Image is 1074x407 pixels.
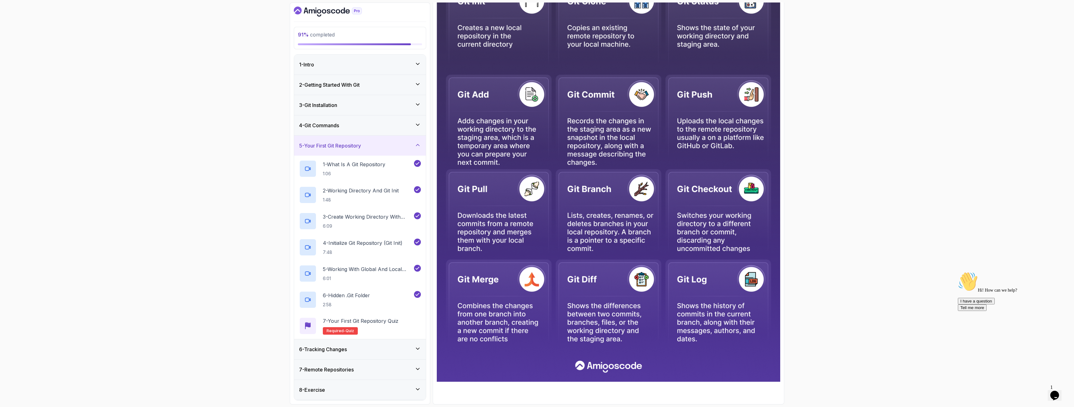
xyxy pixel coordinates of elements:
[323,223,413,229] p: 6:09
[299,61,314,68] h3: 1 - Intro
[294,7,376,17] a: Dashboard
[299,366,354,373] h3: 7 - Remote Repositories
[294,95,426,115] button: 3-Git Installation
[298,31,335,38] span: completed
[955,269,1068,379] iframe: chat widget
[294,136,426,156] button: 5-Your First Git Repository
[2,2,22,22] img: :wave:
[323,171,385,177] p: 1:06
[299,265,421,282] button: 5-Working With Global And Local Configuration6:01
[299,142,361,149] h3: 5 - Your First Git Repository
[294,339,426,359] button: 6-Tracking Changes
[1048,382,1068,401] iframe: chat widget
[299,239,421,256] button: 4-Initialize Git Repository (Git Init)7:48
[323,302,370,308] p: 2:58
[299,386,325,394] h3: 8 - Exercise
[323,187,399,194] p: 2 - Working Directory And Git Init
[299,291,421,308] button: 6-Hidden .git Folder2:58
[294,55,426,75] button: 1-Intro
[323,161,385,168] p: 1 - What Is A Git Repository
[323,292,370,299] p: 6 - Hidden .git Folder
[2,29,39,35] button: I have a question
[323,197,399,203] p: 1:48
[299,160,421,177] button: 1-What Is A Git Repository1:06
[298,31,309,38] span: 91 %
[346,328,354,333] span: quiz
[327,328,346,333] span: Required-
[299,346,347,353] h3: 6 - Tracking Changes
[323,249,402,255] p: 7:48
[294,75,426,95] button: 2-Getting Started With Git
[299,317,421,335] button: 7-Your First Git Repository QuizRequired-quiz
[323,239,402,247] p: 4 - Initialize Git Repository (Git Init)
[2,2,115,42] div: 👋Hi! How can we help?I have a questionTell me more
[299,81,360,89] h3: 2 - Getting Started With Git
[2,35,31,42] button: Tell me more
[294,360,426,380] button: 7-Remote Repositories
[323,213,413,220] p: 3 - Create Working Directory With Mkdir
[2,19,62,23] span: Hi! How can we help?
[299,212,421,230] button: 3-Create Working Directory With Mkdir6:09
[323,317,398,325] p: 7 - Your First Git Repository Quiz
[299,122,339,129] h3: 4 - Git Commands
[299,186,421,204] button: 2-Working Directory And Git Init1:48
[294,115,426,135] button: 4-Git Commands
[294,380,426,400] button: 8-Exercise
[323,265,413,273] p: 5 - Working With Global And Local Configuration
[299,101,337,109] h3: 3 - Git Installation
[323,275,413,282] p: 6:01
